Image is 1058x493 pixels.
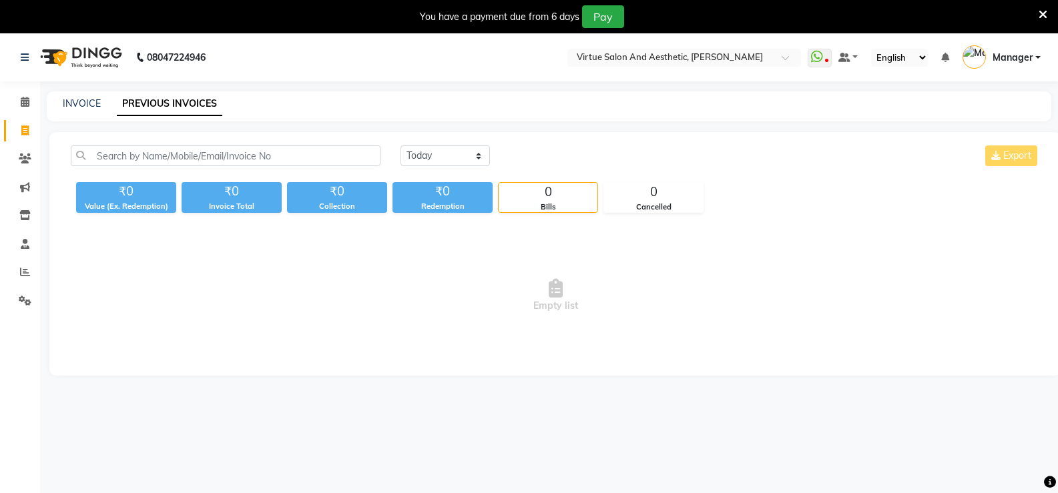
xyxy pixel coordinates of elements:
div: 0 [604,183,703,201]
a: INVOICE [63,97,101,109]
div: Collection [287,201,387,212]
b: 08047224946 [147,39,206,76]
div: ₹0 [287,182,387,201]
div: Value (Ex. Redemption) [76,201,176,212]
div: ₹0 [76,182,176,201]
div: You have a payment due from 6 days [420,10,579,24]
input: Search by Name/Mobile/Email/Invoice No [71,145,380,166]
a: PREVIOUS INVOICES [117,92,222,116]
div: Cancelled [604,201,703,213]
div: ₹0 [392,182,493,201]
div: Bills [499,201,597,213]
span: Empty list [71,229,1040,362]
img: Manager [963,45,986,69]
div: Invoice Total [182,201,282,212]
div: Redemption [392,201,493,212]
span: Manager [993,51,1033,65]
button: Pay [582,5,624,28]
div: 0 [499,183,597,201]
img: logo [34,39,125,76]
div: ₹0 [182,182,282,201]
